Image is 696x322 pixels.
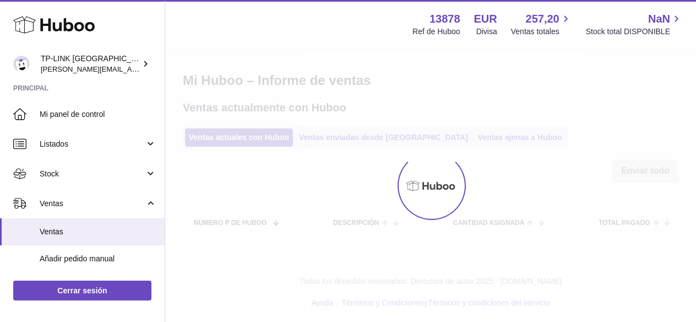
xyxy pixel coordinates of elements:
[511,26,572,37] span: Ventas totales
[586,26,683,37] span: Stock total DISPONIBLE
[648,12,670,26] span: NaN
[40,198,145,209] span: Ventas
[13,56,30,72] img: celia.yan@tp-link.com
[40,227,156,237] span: Ventas
[40,139,145,149] span: Listados
[40,254,156,264] span: Añadir pedido manual
[13,281,151,300] a: Cerrar sesión
[476,26,497,37] div: Divisa
[586,12,683,37] a: NaN Stock total DISPONIBLE
[41,53,140,74] div: TP-LINK [GEOGRAPHIC_DATA], SOCIEDAD LIMITADA
[412,26,460,37] div: Ref de Huboo
[526,12,559,26] span: 257,20
[40,169,145,179] span: Stock
[429,12,460,26] strong: 13878
[511,12,572,37] a: 257,20 Ventas totales
[40,109,156,120] span: Mi panel de control
[41,65,221,73] span: [PERSON_NAME][EMAIL_ADDRESS][DOMAIN_NAME]
[474,12,497,26] strong: EUR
